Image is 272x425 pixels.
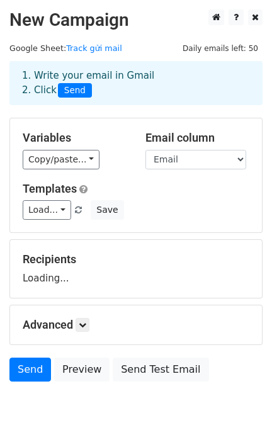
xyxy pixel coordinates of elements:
[23,150,99,169] a: Copy/paste...
[54,358,110,382] a: Preview
[23,182,77,195] a: Templates
[178,43,263,53] a: Daily emails left: 50
[9,43,122,53] small: Google Sheet:
[23,131,127,145] h5: Variables
[9,9,263,31] h2: New Campaign
[23,200,71,220] a: Load...
[91,200,123,220] button: Save
[145,131,249,145] h5: Email column
[178,42,263,55] span: Daily emails left: 50
[13,69,259,98] div: 1. Write your email in Gmail 2. Click
[66,43,122,53] a: Track gửi mail
[58,83,92,98] span: Send
[23,252,249,285] div: Loading...
[23,318,249,332] h5: Advanced
[23,252,249,266] h5: Recipients
[113,358,208,382] a: Send Test Email
[9,358,51,382] a: Send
